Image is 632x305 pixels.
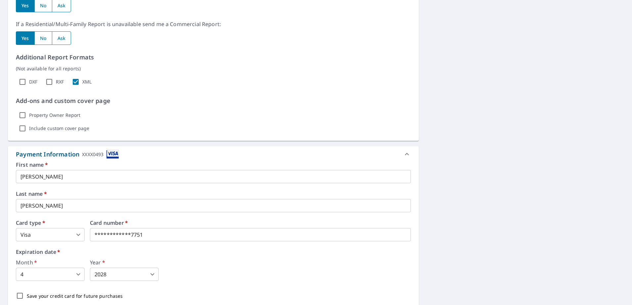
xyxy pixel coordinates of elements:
label: DXF [29,79,37,85]
div: 4 [16,268,85,281]
p: Save your credit card for future purchases [27,292,123,299]
label: RXF [56,79,64,85]
label: Month [16,260,85,265]
img: cardImage [106,150,119,159]
label: Year [90,260,159,265]
div: Visa [16,228,85,241]
p: Add-ons and custom cover page [16,96,411,105]
label: Include custom cover page [29,125,89,131]
label: Card type [16,220,85,225]
label: Card number [90,220,411,225]
div: XXXX0493 [82,150,103,159]
div: Payment InformationXXXX0493cardImage [8,146,419,162]
label: XML [82,79,92,85]
p: (Not available for all reports) [16,65,411,72]
label: Expiration date [16,249,411,254]
label: First name [16,162,411,167]
p: If a Residential/Multi-Family Report is unavailable send me a Commercial Report: [16,20,411,28]
label: Last name [16,191,411,196]
label: Property Owner Report [29,112,80,118]
p: Additional Report Formats [16,53,411,62]
div: Payment Information [16,150,119,159]
div: 2028 [90,268,159,281]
